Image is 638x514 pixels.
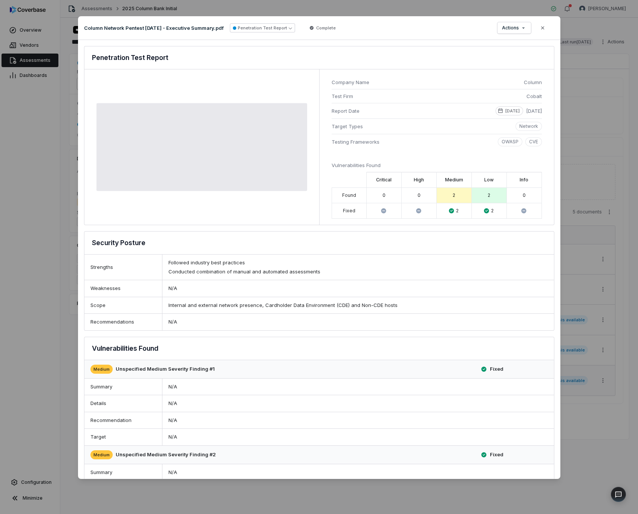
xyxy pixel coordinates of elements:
[453,192,455,198] div: 2
[84,255,163,280] div: Strengths
[168,268,548,276] div: Conducted combination of manual and automated assessments
[342,192,356,198] div: Found
[162,379,554,395] div: N/A
[332,162,381,168] span: Vulnerabilities Found
[376,177,392,183] label: Critical
[526,92,542,100] span: Cobalt
[332,138,492,146] span: Testing Frameworks
[162,314,554,330] div: N/A
[505,108,520,114] p: [DATE]
[382,192,386,198] div: 0
[162,297,554,314] div: Internal and external network presence, Cardholder Data Environment (CDE) and Non-CDE hosts
[92,52,168,63] h3: Penetration Test Report
[168,259,548,267] div: Followed industry best practices
[502,25,519,31] span: Actions
[414,177,424,183] label: High
[162,412,554,429] div: N/A
[488,192,490,198] div: 2
[343,208,355,214] div: Fixed
[332,107,490,115] span: Report Date
[84,280,163,297] div: Weaknesses
[92,238,145,248] h3: Security Posture
[230,23,295,32] button: Penetration Test Report
[526,107,542,115] span: [DATE]
[116,450,216,459] div: Unspecified Medium Severity Finding #2
[449,208,459,214] div: 2
[84,25,224,31] p: Column Network Pentest [DATE] - Executive Summary.pdf
[418,192,421,198] div: 0
[92,343,158,354] h3: Vulnerabilities Found
[84,379,163,395] div: Summary
[332,123,509,130] span: Target Types
[84,429,163,445] div: Target
[316,25,336,31] span: Complete
[484,177,494,183] label: Low
[90,450,113,459] span: medium
[162,429,554,445] div: N/A
[332,92,520,100] span: Test Firm
[529,139,538,145] p: CVE
[502,139,519,145] p: OWASP
[490,451,503,459] p: Fixed
[520,177,528,183] label: Info
[116,365,215,374] div: Unspecified Medium Severity Finding #1
[497,22,531,34] button: Actions
[84,395,163,412] div: Details
[162,464,554,481] div: N/A
[84,297,163,314] div: Scope
[90,365,113,374] span: medium
[490,365,503,373] p: Fixed
[519,123,538,129] p: Network
[84,464,163,481] div: Summary
[84,314,163,330] div: Recommendations
[484,208,494,214] div: 2
[162,395,554,412] div: N/A
[524,78,542,86] span: Column
[84,412,163,429] div: Recommendation
[445,177,463,183] label: Medium
[332,78,518,86] span: Company Name
[523,192,526,198] div: 0
[162,280,554,297] div: N/A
